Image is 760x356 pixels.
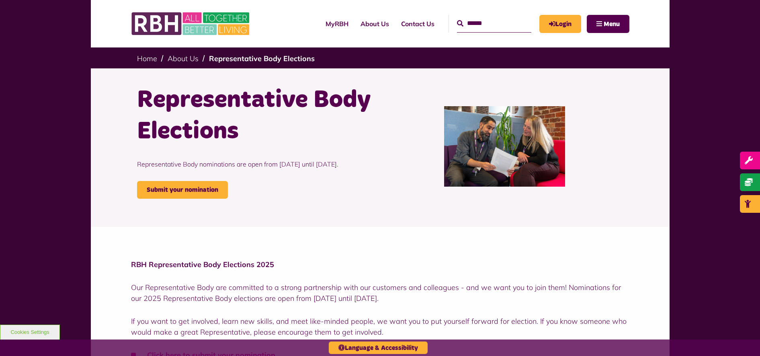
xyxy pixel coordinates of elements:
[320,13,354,35] a: MyRBH
[604,21,620,27] span: Menu
[724,320,760,356] iframe: Netcall Web Assistant for live chat
[395,13,440,35] a: Contact Us
[137,54,157,63] a: Home
[209,54,315,63] a: Representative Body Elections
[354,13,395,35] a: About Us
[539,15,581,33] a: MyRBH
[131,316,629,337] p: If you want to get involved, learn new skills, and meet like-minded people, we want you to put yo...
[137,181,228,199] a: Submit your nomination
[444,106,565,187] img: P10 Plan
[329,342,428,354] button: Language & Accessibility
[137,147,374,181] p: Representative Body nominations are open from [DATE] until [DATE].
[131,8,252,39] img: RBH
[131,282,629,304] p: Our Representative Body are committed to a strong partnership with our customers and colleagues -...
[587,15,629,33] button: Navigation
[137,84,374,147] h1: Representative Body Elections
[131,260,274,269] strong: RBH Representative Body Elections 2025
[168,54,199,63] a: About Us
